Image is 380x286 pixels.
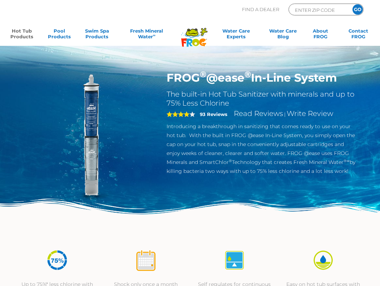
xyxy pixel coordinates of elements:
[352,4,363,15] input: GO
[153,33,156,37] sup: ∞
[82,28,112,42] a: Swim SpaProducts
[245,69,251,79] sup: ®
[242,4,279,15] p: Find A Dealer
[344,28,373,42] a: ContactFROG
[177,19,211,47] img: Frog Products Logo
[24,71,156,204] img: inline-system.png
[7,28,36,42] a: Hot TubProducts
[284,111,286,117] span: |
[223,249,246,271] img: icon-atease-self-regulates
[287,109,333,118] a: Write Review
[212,28,260,42] a: Water CareExperts
[167,90,356,108] h2: The built-in Hot Tub Sanitizer with minerals and up to 75% Less Chlorine
[45,28,74,42] a: PoolProducts
[135,249,157,271] img: icon-atease-shock-once
[167,111,189,117] span: 4
[167,122,356,176] p: Introducing a breakthrough in sanitizing that comes ready to use on your hot tub. With the built ...
[120,28,173,42] a: Fresh MineralWater∞
[234,109,283,118] a: Read Reviews
[312,249,334,271] img: icon-atease-easy-on
[200,69,206,79] sup: ®
[167,71,356,84] h1: FROG @ease In-Line System
[306,28,335,42] a: AboutFROG
[200,111,227,117] strong: 93 Reviews
[46,249,68,271] img: icon-atease-75percent-less
[229,159,232,163] sup: ®
[344,159,350,163] sup: ®∞
[268,28,298,42] a: Water CareBlog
